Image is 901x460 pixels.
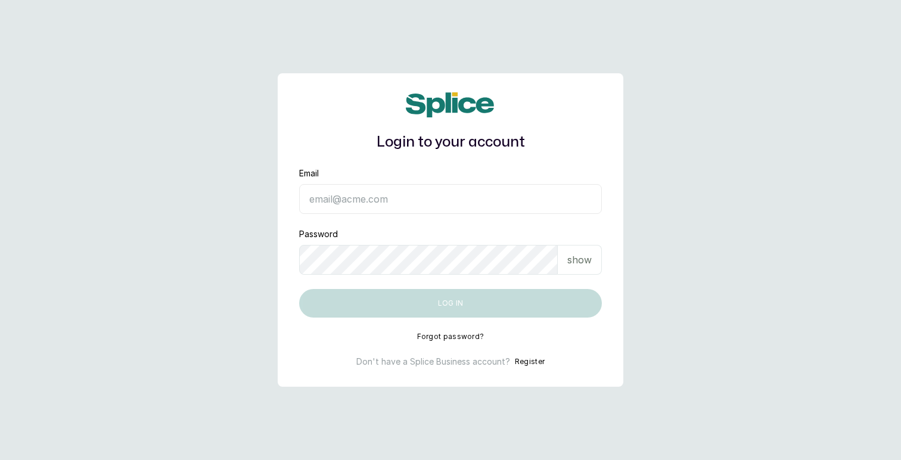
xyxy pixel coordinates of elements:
[515,356,545,368] button: Register
[356,356,510,368] p: Don't have a Splice Business account?
[299,184,602,214] input: email@acme.com
[567,253,592,267] p: show
[417,332,484,341] button: Forgot password?
[299,167,319,179] label: Email
[299,228,338,240] label: Password
[299,132,602,153] h1: Login to your account
[299,289,602,318] button: Log in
